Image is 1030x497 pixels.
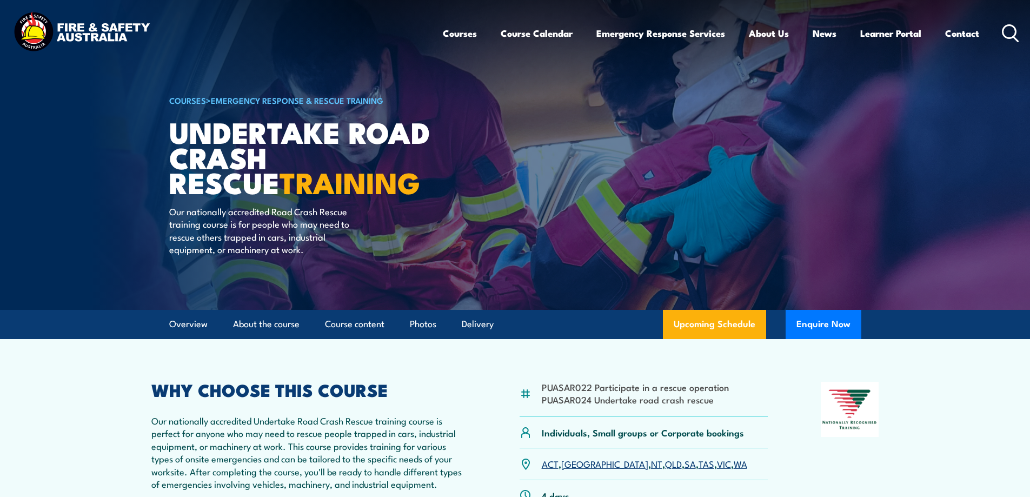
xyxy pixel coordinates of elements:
a: QLD [665,457,682,470]
a: Emergency Response Services [596,19,725,48]
a: Contact [945,19,979,48]
li: PUASAR022 Participate in a rescue operation [542,381,729,393]
h2: WHY CHOOSE THIS COURSE [151,382,467,397]
a: Emergency Response & Rescue Training [211,94,383,106]
p: Individuals, Small groups or Corporate bookings [542,426,744,439]
a: COURSES [169,94,206,106]
button: Enquire Now [786,310,861,339]
a: News [813,19,836,48]
p: Our nationally accredited Road Crash Rescue training course is for people who may need to rescue ... [169,205,367,256]
li: PUASAR024 Undertake road crash rescue [542,393,729,406]
a: [GEOGRAPHIC_DATA] [561,457,648,470]
a: Photos [410,310,436,339]
a: TAS [699,457,714,470]
p: Our nationally accredited Undertake Road Crash Rescue training course is perfect for anyone who m... [151,414,467,490]
strong: TRAINING [280,159,420,204]
p: , , , , , , , [542,458,747,470]
img: Nationally Recognised Training logo. [821,382,879,437]
a: NT [651,457,662,470]
a: VIC [717,457,731,470]
a: About Us [749,19,789,48]
a: WA [734,457,747,470]
a: Learner Portal [860,19,921,48]
a: Course Calendar [501,19,573,48]
a: About the course [233,310,300,339]
a: Overview [169,310,208,339]
h6: > [169,94,436,107]
a: Courses [443,19,477,48]
a: ACT [542,457,559,470]
a: SA [685,457,696,470]
a: Delivery [462,310,494,339]
a: Upcoming Schedule [663,310,766,339]
h1: Undertake Road Crash Rescue [169,119,436,195]
a: Course content [325,310,384,339]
